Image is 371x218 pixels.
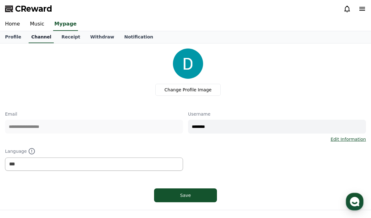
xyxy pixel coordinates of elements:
p: Email [5,111,183,117]
a: Notification [119,31,158,43]
img: profile_image [173,49,203,79]
a: Music [25,18,49,31]
span: Messages [52,175,71,181]
label: Change Profile Image [155,84,221,96]
div: Save [167,192,204,198]
p: Language [5,147,183,155]
span: Home [16,175,27,180]
a: Receipt [56,31,85,43]
a: Edit Information [330,136,366,142]
a: Channel [29,31,54,43]
a: Mypage [53,18,78,31]
span: CReward [15,4,52,14]
p: Username [188,111,366,117]
a: CReward [5,4,52,14]
button: Save [154,188,217,202]
span: Settings [93,175,108,180]
a: Settings [81,166,121,181]
a: Messages [42,166,81,181]
a: Home [2,166,42,181]
a: Withdraw [85,31,119,43]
